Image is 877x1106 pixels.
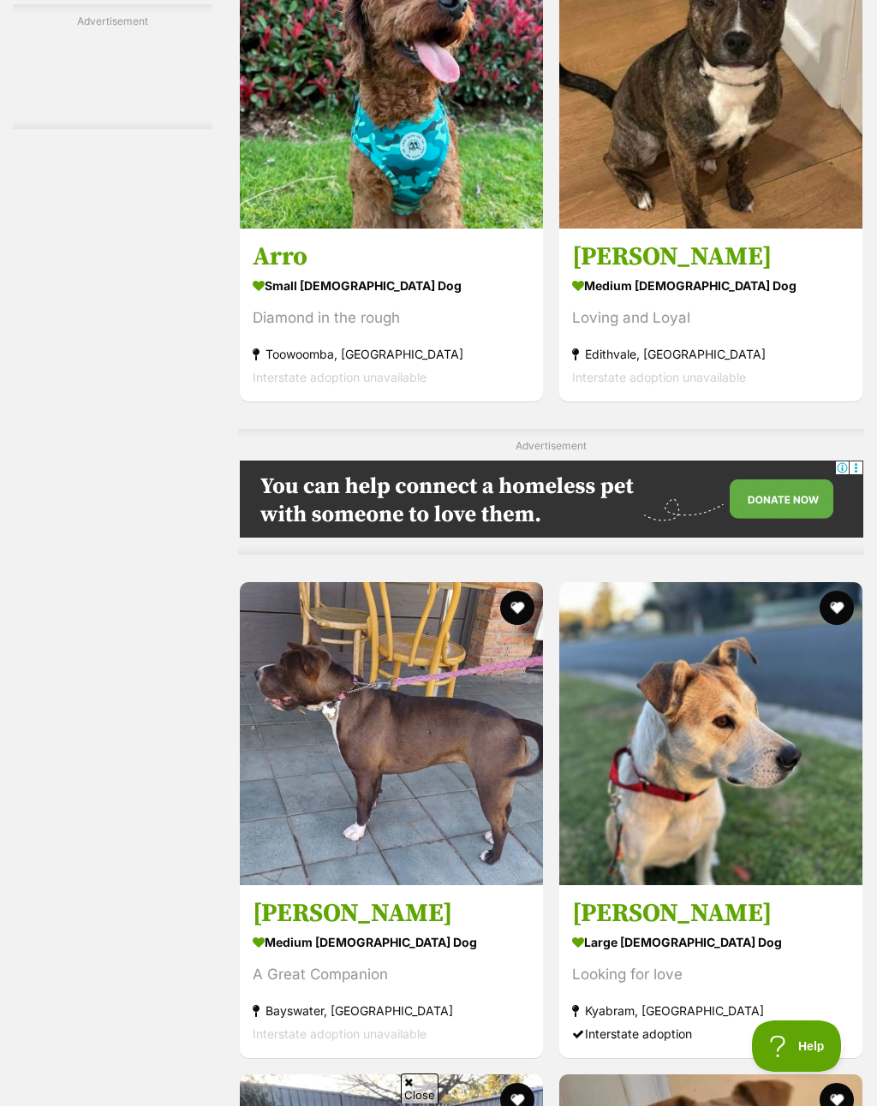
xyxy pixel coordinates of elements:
[572,306,850,330] div: Loving and Loyal
[253,897,530,930] h3: [PERSON_NAME]
[253,306,530,330] div: Diamond in the rough
[253,273,530,298] strong: small [DEMOGRAPHIC_DATA] Dog
[500,591,534,625] button: favourite
[559,582,862,885] img: Parker - Labrador Retriever x Mastiff Dog
[13,4,212,129] div: Advertisement
[572,897,850,930] h3: [PERSON_NAME]
[572,1022,850,1045] div: Interstate adoption
[253,342,530,366] strong: Toowoomba, [GEOGRAPHIC_DATA]
[401,1073,438,1103] span: Close
[253,999,530,1022] strong: Bayswater, [GEOGRAPHIC_DATA]
[559,884,862,1058] a: [PERSON_NAME] large [DEMOGRAPHIC_DATA] Dog Looking for love Kyabram, [GEOGRAPHIC_DATA] Interstate...
[238,429,864,555] div: Advertisement
[253,241,530,273] h3: Arro
[572,930,850,954] strong: large [DEMOGRAPHIC_DATA] Dog
[572,273,850,298] strong: medium [DEMOGRAPHIC_DATA] Dog
[253,930,530,954] strong: medium [DEMOGRAPHIC_DATA] Dog
[253,1026,427,1041] span: Interstate adoption unavailable
[572,241,850,273] h3: [PERSON_NAME]
[253,963,530,986] div: A Great Companion
[240,228,543,401] a: Arro small [DEMOGRAPHIC_DATA] Dog Diamond in the rough Toowoomba, [GEOGRAPHIC_DATA] Interstate ad...
[752,1020,843,1072] iframe: Help Scout Beacon - Open
[572,342,850,366] strong: Edithvale, [GEOGRAPHIC_DATA]
[253,370,427,384] span: Interstate adoption unavailable
[572,370,746,384] span: Interstate adoption unavailable
[820,591,854,625] button: favourite
[572,999,850,1022] strong: Kyabram, [GEOGRAPHIC_DATA]
[240,461,863,538] iframe: Advertisement
[572,963,850,986] div: Looking for love
[559,228,862,401] a: [PERSON_NAME] medium [DEMOGRAPHIC_DATA] Dog Loving and Loyal Edithvale, [GEOGRAPHIC_DATA] Interst...
[240,884,543,1058] a: [PERSON_NAME] medium [DEMOGRAPHIC_DATA] Dog A Great Companion Bayswater, [GEOGRAPHIC_DATA] Inters...
[240,582,543,885] img: Sadie - Shar-Pei x Staffy Dog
